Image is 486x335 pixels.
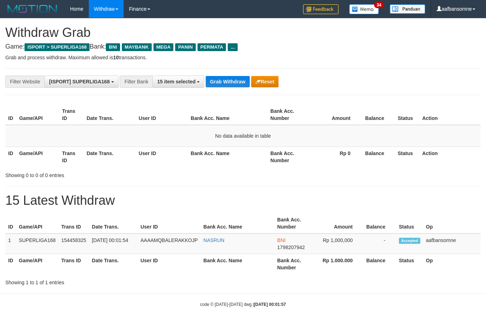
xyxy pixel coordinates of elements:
[423,254,481,274] th: Op
[5,125,481,147] td: No data available in table
[396,254,423,274] th: Status
[89,234,138,254] td: [DATE] 00:01:54
[361,105,395,125] th: Balance
[59,213,89,234] th: Trans ID
[136,147,188,167] th: User ID
[419,147,481,167] th: Action
[152,76,204,88] button: 15 item selected
[303,4,339,14] img: Feedback.jpg
[153,43,174,51] span: MEGA
[49,79,109,84] span: [ISPORT] SUPERLIGA168
[5,254,16,274] th: ID
[277,237,285,243] span: BNI
[5,193,481,208] h1: 15 Latest Withdraw
[198,43,226,51] span: PERMATA
[120,76,152,88] div: Filter Bank
[122,43,152,51] span: MAYBANK
[136,105,188,125] th: User ID
[5,105,16,125] th: ID
[84,147,136,167] th: Date Trans.
[423,234,481,254] td: aafbansomne
[5,54,481,61] p: Grab and process withdraw. Maximum allowed is transactions.
[5,169,197,179] div: Showing 0 to 0 of 0 entries
[16,213,59,234] th: Game/API
[274,213,315,234] th: Bank Acc. Number
[361,147,395,167] th: Balance
[89,254,138,274] th: Date Trans.
[5,4,59,14] img: MOTION_logo.png
[423,213,481,234] th: Op
[59,234,89,254] td: 154458325
[349,4,379,14] img: Button%20Memo.svg
[84,105,136,125] th: Date Trans.
[251,76,279,87] button: Reset
[310,147,361,167] th: Rp 0
[201,213,275,234] th: Bank Acc. Name
[201,254,275,274] th: Bank Acc. Name
[310,105,361,125] th: Amount
[200,302,286,307] small: code © [DATE]-[DATE] dwg |
[5,76,44,88] div: Filter Website
[5,26,481,40] h1: Withdraw Grab
[396,213,423,234] th: Status
[228,43,237,51] span: ...
[5,43,481,50] h4: Game: Bank:
[399,238,420,244] span: Accepted
[363,234,396,254] td: -
[204,237,225,243] a: NASRUN
[137,213,200,234] th: User ID
[137,254,200,274] th: User ID
[315,254,363,274] th: Rp 1.000.000
[16,105,59,125] th: Game/API
[315,234,363,254] td: Rp 1,000,000
[59,147,84,167] th: Trans ID
[363,213,396,234] th: Balance
[5,213,16,234] th: ID
[363,254,396,274] th: Balance
[206,76,249,87] button: Grab Withdraw
[274,254,315,274] th: Bank Acc. Number
[59,105,84,125] th: Trans ID
[5,147,16,167] th: ID
[5,234,16,254] td: 1
[89,213,138,234] th: Date Trans.
[16,234,59,254] td: SUPERLIGA168
[277,245,305,250] span: Copy 1798207942 to clipboard
[5,276,197,286] div: Showing 1 to 1 of 1 entries
[59,254,89,274] th: Trans ID
[188,105,268,125] th: Bank Acc. Name
[315,213,363,234] th: Amount
[106,43,120,51] span: BNI
[268,105,310,125] th: Bank Acc. Number
[113,55,119,60] strong: 10
[175,43,195,51] span: PANIN
[137,234,200,254] td: AAAAMQBALERAKKOJP
[390,4,425,14] img: panduan.png
[188,147,268,167] th: Bank Acc. Name
[254,302,286,307] strong: [DATE] 00:01:57
[374,2,384,8] span: 34
[395,105,420,125] th: Status
[395,147,420,167] th: Status
[157,79,195,84] span: 15 item selected
[268,147,310,167] th: Bank Acc. Number
[419,105,481,125] th: Action
[16,254,59,274] th: Game/API
[44,76,118,88] button: [ISPORT] SUPERLIGA168
[16,147,59,167] th: Game/API
[25,43,90,51] span: ISPORT > SUPERLIGA168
